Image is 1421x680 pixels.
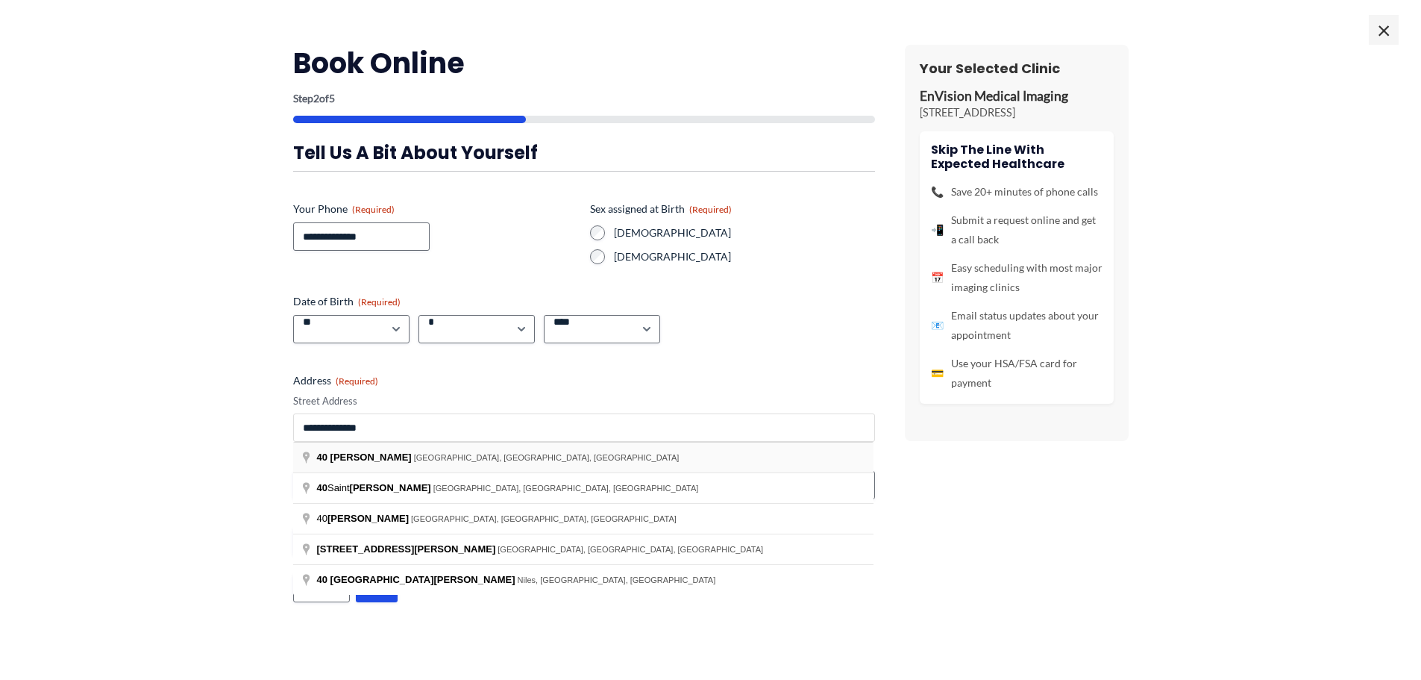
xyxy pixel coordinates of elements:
[518,575,716,584] span: Niles, [GEOGRAPHIC_DATA], [GEOGRAPHIC_DATA]
[931,220,944,240] span: 📲
[931,364,944,383] span: 💳
[293,93,875,104] p: Step of
[433,484,699,493] span: [GEOGRAPHIC_DATA], [GEOGRAPHIC_DATA], [GEOGRAPHIC_DATA]
[590,202,732,216] legend: Sex assigned at Birth
[931,258,1102,297] li: Easy scheduling with most major imaging clinics
[293,294,401,309] legend: Date of Birth
[614,225,875,240] label: [DEMOGRAPHIC_DATA]
[931,182,1102,202] li: Save 20+ minutes of phone calls
[931,210,1102,249] li: Submit a request online and get a call back
[931,268,944,287] span: 📅
[931,182,944,202] span: 📞
[317,513,412,524] span: 40
[931,306,1102,345] li: Email status updates about your appointment
[931,143,1102,171] h4: Skip the line with Expected Healthcare
[293,141,875,164] h3: Tell us a bit about yourself
[498,545,763,554] span: [GEOGRAPHIC_DATA], [GEOGRAPHIC_DATA], [GEOGRAPHIC_DATA]
[330,574,515,585] span: [GEOGRAPHIC_DATA][PERSON_NAME]
[293,394,875,408] label: Street Address
[293,373,378,388] legend: Address
[293,45,875,81] h2: Book Online
[920,60,1114,77] h3: Your Selected Clinic
[317,482,433,493] span: Saint
[614,249,875,264] label: [DEMOGRAPHIC_DATA]
[920,105,1114,120] p: [STREET_ADDRESS]
[352,204,395,215] span: (Required)
[317,574,327,585] span: 40
[931,354,1102,393] li: Use your HSA/FSA card for payment
[414,453,680,462] span: [GEOGRAPHIC_DATA], [GEOGRAPHIC_DATA], [GEOGRAPHIC_DATA]
[330,452,412,463] span: [PERSON_NAME]
[313,92,319,105] span: 2
[358,296,401,308] span: (Required)
[317,543,496,555] span: [STREET_ADDRESS][PERSON_NAME]
[293,202,578,216] label: Your Phone
[931,316,944,335] span: 📧
[327,513,409,524] span: [PERSON_NAME]
[411,514,677,523] span: [GEOGRAPHIC_DATA], [GEOGRAPHIC_DATA], [GEOGRAPHIC_DATA]
[920,88,1114,105] p: EnVision Medical Imaging
[350,482,431,493] span: [PERSON_NAME]
[317,482,327,493] span: 40
[689,204,732,215] span: (Required)
[336,375,378,387] span: (Required)
[329,92,335,105] span: 5
[317,452,327,463] span: 40
[1369,15,1399,45] span: ×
